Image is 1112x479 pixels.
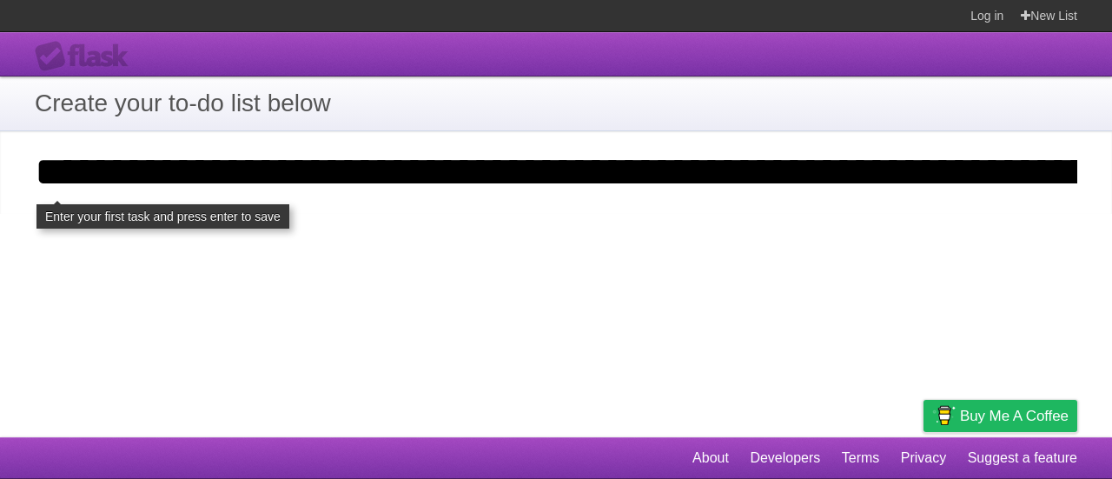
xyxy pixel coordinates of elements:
a: Developers [750,442,820,475]
h1: Create your to-do list below [35,85,1077,122]
a: Privacy [901,442,946,475]
span: Buy me a coffee [960,401,1069,431]
a: About [692,442,729,475]
img: Buy me a coffee [932,401,956,430]
a: Buy me a coffee [923,400,1077,432]
div: Flask [35,41,139,72]
a: Suggest a feature [968,442,1077,475]
a: Terms [842,442,880,475]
